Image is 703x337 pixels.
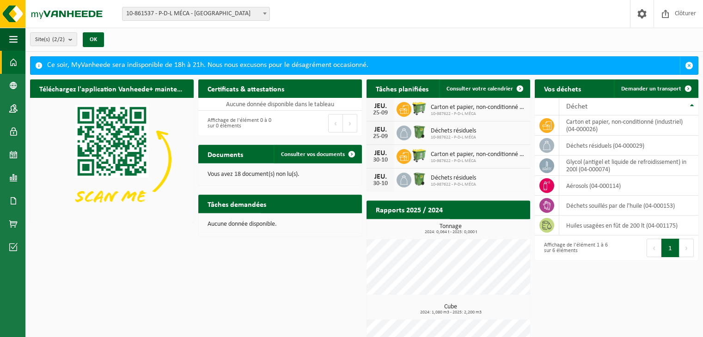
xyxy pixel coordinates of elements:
[371,223,530,235] h3: Tonnage
[411,101,427,116] img: WB-0660-HPE-GN-50
[274,145,361,163] a: Consulter vos documents
[614,79,697,98] a: Demander un transport
[431,135,476,140] span: 10-987622 - P-D-L MÉCA
[559,136,698,156] td: déchets résiduels (04-000029)
[30,98,194,221] img: Download de VHEPlus App
[371,150,390,157] div: JEU.
[208,171,353,178] p: Vous avez 18 document(s) non lu(s).
[208,221,353,228] p: Aucune donnée disponible.
[431,151,526,158] span: Carton et papier, non-conditionné (industriel)
[621,86,681,92] span: Demander un transport
[450,218,529,237] a: Consulter les rapports
[647,239,661,257] button: Previous
[328,114,343,132] button: Previous
[198,145,252,163] h2: Documents
[371,110,390,116] div: 25-09
[411,148,427,163] img: WB-0660-HPE-GN-50
[559,176,698,196] td: aérosols (04-000114)
[431,175,476,182] span: Déchets résiduels
[281,151,345,157] span: Consulter vos documents
[371,133,390,140] div: 25-09
[203,113,275,133] div: Affichage de l'élément 0 à 0 sur 0 éléments
[411,171,427,187] img: WB-0370-HPE-GN-50
[566,103,587,110] span: Déchet
[371,230,530,235] span: 2024: 0,064 t - 2025: 0,000 t
[431,111,526,117] span: 10-987622 - P-D-L MÉCA
[371,102,390,110] div: JEU.
[367,200,452,218] h2: Rapports 2025 / 2024
[411,124,427,140] img: WB-0370-HPE-GN-50
[371,173,390,181] div: JEU.
[539,238,612,258] div: Affichage de l'élément 1 à 6 sur 6 éléments
[198,79,293,97] h2: Certificats & attestations
[439,79,529,98] a: Consulter votre calendrier
[198,195,275,213] h2: Tâches demandées
[559,196,698,216] td: déchets souillés par de l'huile (04-000153)
[371,126,390,133] div: JEU.
[431,104,526,111] span: Carton et papier, non-conditionné (industriel)
[371,304,530,315] h3: Cube
[559,115,698,136] td: carton et papier, non-conditionné (industriel) (04-000026)
[431,158,526,164] span: 10-987622 - P-D-L MÉCA
[371,157,390,163] div: 30-10
[52,36,65,42] count: (2/2)
[559,156,698,176] td: glycol (antigel et liquide de refroidissement) in 200l (04-000074)
[371,310,530,315] span: 2024: 1,080 m3 - 2025: 2,200 m3
[535,79,590,97] h2: Vos déchets
[198,98,362,111] td: Aucune donnée disponible dans le tableau
[122,7,269,20] span: 10-861537 - P-D-L MÉCA - FOSSES-LA-VILLE
[446,86,513,92] span: Consulter votre calendrier
[47,57,680,74] div: Ce soir, MyVanheede sera indisponible de 18h à 21h. Nous nous excusons pour le désagrément occasi...
[431,127,476,135] span: Déchets résiduels
[679,239,694,257] button: Next
[83,32,104,47] button: OK
[30,32,77,46] button: Site(s)(2/2)
[431,182,476,187] span: 10-987622 - P-D-L MÉCA
[367,79,438,97] h2: Tâches planifiées
[371,181,390,187] div: 30-10
[35,33,65,47] span: Site(s)
[559,216,698,235] td: huiles usagées en fût de 200 lt (04-001175)
[30,79,194,97] h2: Téléchargez l'application Vanheede+ maintenant!
[343,114,357,132] button: Next
[661,239,679,257] button: 1
[122,7,270,21] span: 10-861537 - P-D-L MÉCA - FOSSES-LA-VILLE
